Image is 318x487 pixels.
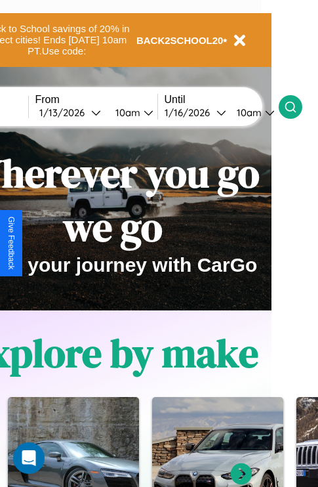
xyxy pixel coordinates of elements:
button: 10am [226,106,279,119]
div: Open Intercom Messenger [13,442,45,474]
button: 1/13/2026 [35,106,105,119]
div: Give Feedback [7,217,16,270]
div: 10am [230,106,265,119]
label: Until [165,94,279,106]
div: 10am [109,106,144,119]
button: 10am [105,106,157,119]
div: 1 / 13 / 2026 [39,106,91,119]
label: From [35,94,157,106]
b: BACK2SCHOOL20 [136,35,224,46]
div: 1 / 16 / 2026 [165,106,216,119]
